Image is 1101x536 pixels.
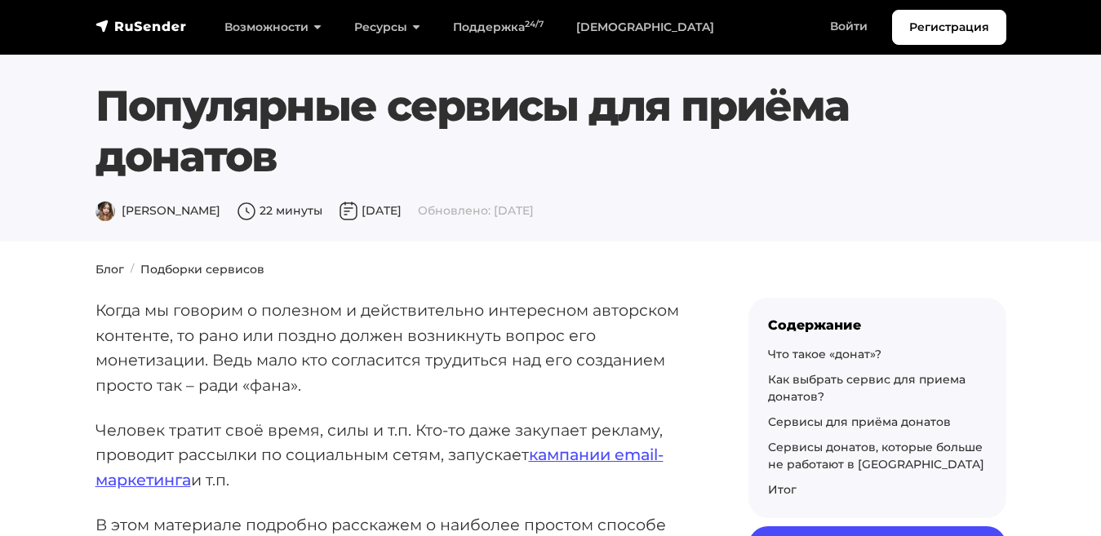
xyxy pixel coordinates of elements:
[208,11,338,44] a: Возможности
[339,202,358,221] img: Дата публикации
[768,347,881,361] a: Что такое «донат»?
[86,261,1016,278] nav: breadcrumb
[768,372,966,404] a: Как выбрать сервис для приема донатов?
[95,262,124,277] a: Блог
[95,418,696,493] p: Человек тратит своё время, силы и т.п. Кто-то даже закупает рекламу, проводит рассылки по социаль...
[560,11,730,44] a: [DEMOGRAPHIC_DATA]
[437,11,560,44] a: Поддержка24/7
[95,203,220,218] span: [PERSON_NAME]
[237,203,322,218] span: 22 минуты
[237,202,256,221] img: Время чтения
[768,414,951,429] a: Сервисы для приёма донатов
[768,482,797,497] a: Итог
[95,18,187,34] img: RuSender
[768,317,987,333] div: Содержание
[768,440,984,472] a: Сервисы донатов, которые больше не работают в [GEOGRAPHIC_DATA]
[338,11,437,44] a: Ресурсы
[525,19,544,29] sup: 24/7
[95,81,929,183] h1: Популярные сервисы для приёма донатов
[892,10,1006,45] a: Регистрация
[339,203,402,218] span: [DATE]
[124,261,264,278] li: Подборки сервисов
[418,203,534,218] span: Обновлено: [DATE]
[814,10,884,43] a: Войти
[95,298,696,398] p: Когда мы говорим о полезном и действительно интересном авторском контенте, то рано или поздно дол...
